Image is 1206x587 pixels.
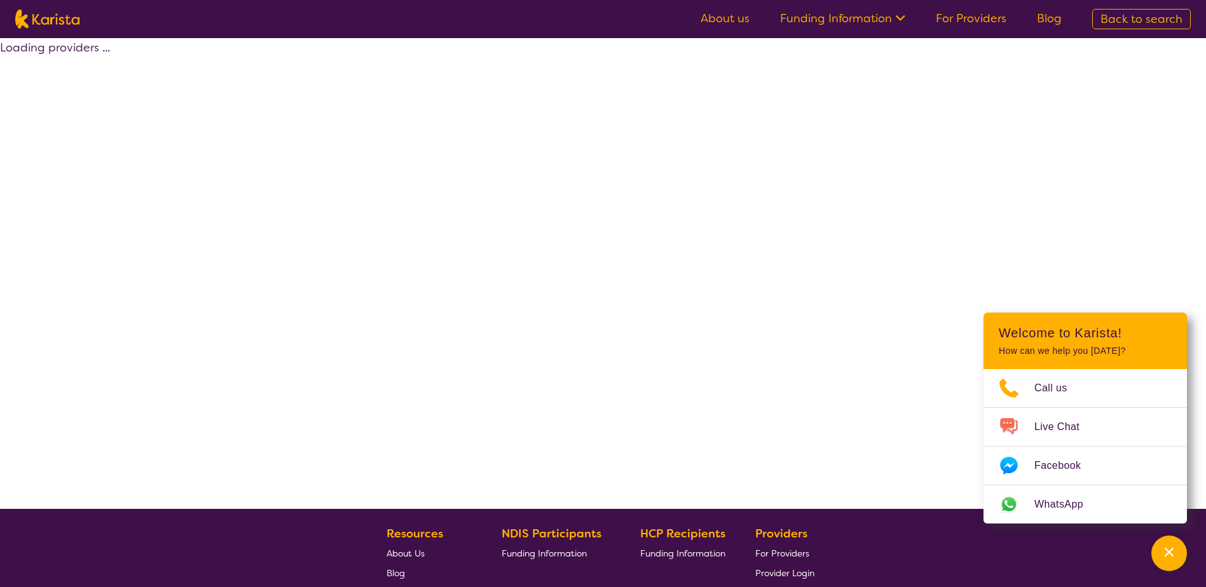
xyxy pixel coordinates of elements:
a: Back to search [1092,9,1191,29]
span: Call us [1034,379,1083,398]
span: Blog [387,567,405,579]
a: Web link opens in a new tab. [983,485,1187,523]
span: Funding Information [640,548,725,559]
b: NDIS Participants [502,526,601,541]
a: For Providers [755,543,814,563]
ul: Choose channel [983,369,1187,523]
span: About Us [387,548,425,559]
img: Karista logo [15,10,79,29]
h2: Welcome to Karista! [999,325,1172,341]
span: Provider Login [755,567,814,579]
span: Funding Information [502,548,587,559]
span: Back to search [1100,11,1182,27]
span: Live Chat [1034,417,1095,436]
a: Blog [1037,11,1062,26]
p: How can we help you [DATE]? [999,346,1172,356]
a: About us [701,11,750,26]
span: Facebook [1034,456,1096,475]
b: Resources [387,526,443,541]
a: Provider Login [755,563,814,583]
button: Channel Menu [1151,536,1187,571]
a: For Providers [936,11,1006,26]
a: Funding Information [780,11,905,26]
span: For Providers [755,548,809,559]
b: HCP Recipients [640,526,725,541]
b: Providers [755,526,807,541]
a: Funding Information [502,543,611,563]
a: Blog [387,563,472,583]
a: Funding Information [640,543,725,563]
a: About Us [387,543,472,563]
div: Channel Menu [983,313,1187,523]
span: WhatsApp [1034,495,1099,514]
